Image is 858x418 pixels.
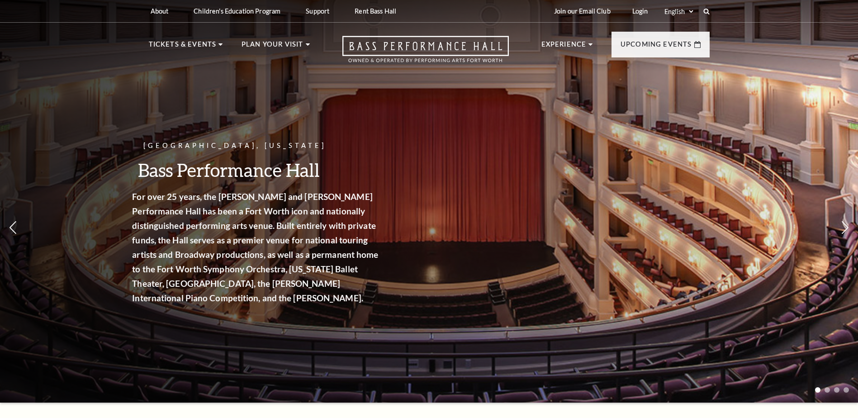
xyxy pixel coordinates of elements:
[242,39,303,55] p: Plan Your Visit
[145,158,394,181] h3: Bass Performance Hall
[149,39,217,55] p: Tickets & Events
[306,7,329,15] p: Support
[194,7,280,15] p: Children's Education Program
[355,7,396,15] p: Rent Bass Hall
[541,39,587,55] p: Experience
[621,39,692,55] p: Upcoming Events
[145,191,391,303] strong: For over 25 years, the [PERSON_NAME] and [PERSON_NAME] Performance Hall has been a Fort Worth ico...
[151,7,169,15] p: About
[145,140,394,152] p: [GEOGRAPHIC_DATA], [US_STATE]
[663,7,695,16] select: Select:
